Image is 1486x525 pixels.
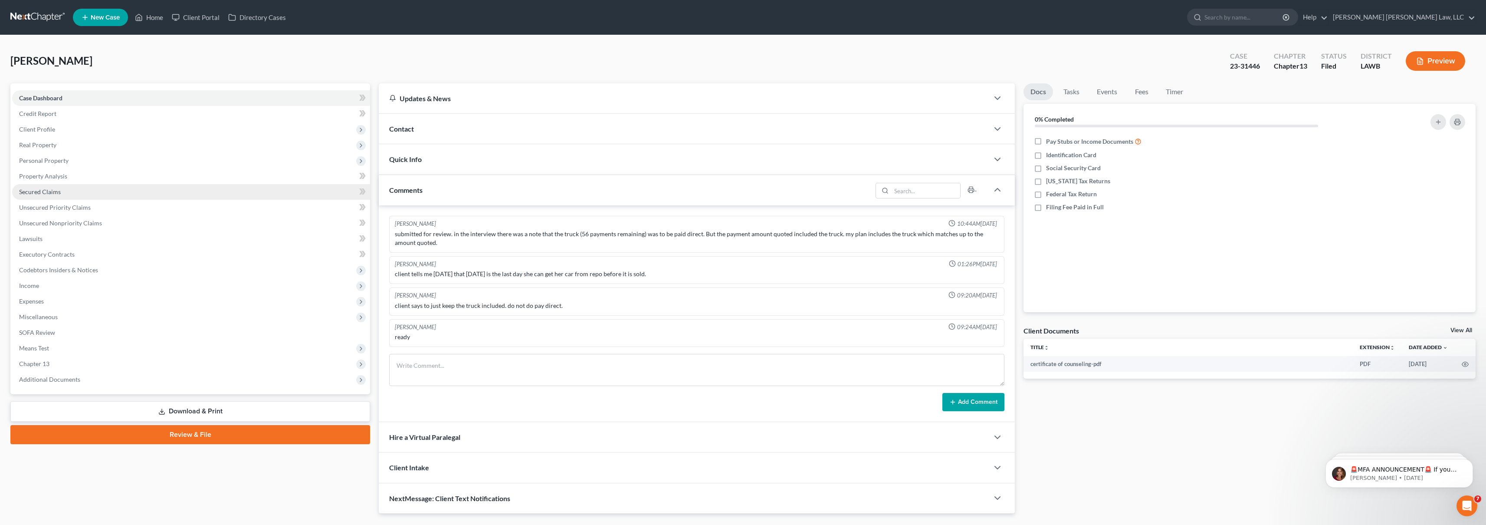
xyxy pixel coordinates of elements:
span: Unsecured Nonpriority Claims [19,219,102,227]
div: Client Documents [1023,326,1079,335]
span: Federal Tax Return [1046,190,1097,198]
div: LAWB [1361,61,1392,71]
a: [PERSON_NAME] [PERSON_NAME] Law, LLC [1329,10,1475,25]
span: Income [19,282,39,289]
div: [PERSON_NAME] [395,220,436,228]
div: [PERSON_NAME] [395,323,436,331]
span: Lawsuits [19,235,43,242]
div: District [1361,51,1392,61]
a: Date Added expand_more [1409,344,1448,350]
span: Codebtors Insiders & Notices [19,266,98,274]
a: Unsecured Nonpriority Claims [12,215,370,231]
span: Social Security Card [1046,164,1101,172]
span: Client Profile [19,125,55,133]
span: 7 [1474,495,1481,502]
div: [PERSON_NAME] [395,291,436,300]
a: Docs [1023,83,1053,100]
a: Credit Report [12,106,370,122]
a: Property Analysis [12,168,370,184]
span: Secured Claims [19,188,61,195]
div: Case [1230,51,1260,61]
span: 13 [1299,62,1307,70]
span: Miscellaneous [19,313,58,320]
div: [PERSON_NAME] [395,260,436,268]
span: Executory Contracts [19,251,75,258]
span: Real Property [19,141,56,149]
button: Preview [1406,51,1465,71]
span: Comments [389,186,423,194]
span: Client Intake [389,463,429,472]
button: Add Comment [942,393,1004,411]
span: Means Test [19,344,49,352]
span: Property Analysis [19,172,67,180]
span: 01:26PM[DATE] [958,260,997,268]
input: Search... [892,183,961,198]
div: 23-31446 [1230,61,1260,71]
span: Identification Card [1046,151,1096,159]
a: Review & File [10,425,370,444]
span: 09:20AM[DATE] [957,291,997,300]
i: unfold_more [1390,345,1395,350]
a: Download & Print [10,401,370,422]
span: Chapter 13 [19,360,49,367]
a: Directory Cases [224,10,290,25]
iframe: Intercom live chat [1456,495,1477,516]
td: [DATE] [1402,356,1455,372]
span: Quick Info [389,155,422,163]
a: Lawsuits [12,231,370,247]
a: Client Portal [167,10,224,25]
a: Fees [1128,83,1155,100]
a: Secured Claims [12,184,370,200]
strong: 0% Completed [1035,116,1074,123]
div: ready [395,333,999,341]
a: Executory Contracts [12,247,370,262]
div: Filed [1321,61,1347,71]
span: New Case [91,14,120,21]
td: PDF [1353,356,1402,372]
span: 10:44AM[DATE] [957,220,997,228]
span: Credit Report [19,110,56,117]
iframe: Intercom notifications message [1312,441,1486,502]
span: [US_STATE] Tax Returns [1046,177,1110,185]
i: unfold_more [1044,345,1049,350]
a: Case Dashboard [12,90,370,106]
div: Updates & News [389,94,978,103]
span: Filing Fee Paid in Full [1046,203,1104,211]
span: 09:24AM[DATE] [957,323,997,331]
div: submitted for review. in the interview there was a note that the truck (56 payments remaining) wa... [395,230,999,247]
span: Case Dashboard [19,94,62,102]
a: Help [1299,10,1328,25]
span: Additional Documents [19,376,80,383]
a: SOFA Review [12,325,370,340]
a: Home [131,10,167,25]
div: Chapter [1274,61,1307,71]
i: expand_more [1443,345,1448,350]
a: Events [1090,83,1124,100]
span: Pay Stubs or Income Documents [1046,137,1133,146]
div: client says to just keep the truck included. do not do pay direct. [395,301,999,310]
input: Search by name... [1204,9,1284,25]
div: Chapter [1274,51,1307,61]
a: Extensionunfold_more [1360,344,1395,350]
a: View All [1450,327,1472,333]
a: Timer [1159,83,1190,100]
a: Titleunfold_more [1030,344,1049,350]
span: Expenses [19,297,44,305]
div: Status [1321,51,1347,61]
span: Personal Property [19,157,69,164]
span: Contact [389,125,414,133]
a: Unsecured Priority Claims [12,200,370,215]
span: Unsecured Priority Claims [19,204,91,211]
td: certificate of counseling-pdf [1023,356,1353,372]
span: [PERSON_NAME] [10,54,92,67]
span: Hire a Virtual Paralegal [389,433,460,441]
div: client tells me [DATE] that [DATE] is the last day she can get her car from repo before it is sold. [395,270,999,278]
a: Tasks [1056,83,1086,100]
span: SOFA Review [19,329,55,336]
span: NextMessage: Client Text Notifications [389,494,510,502]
